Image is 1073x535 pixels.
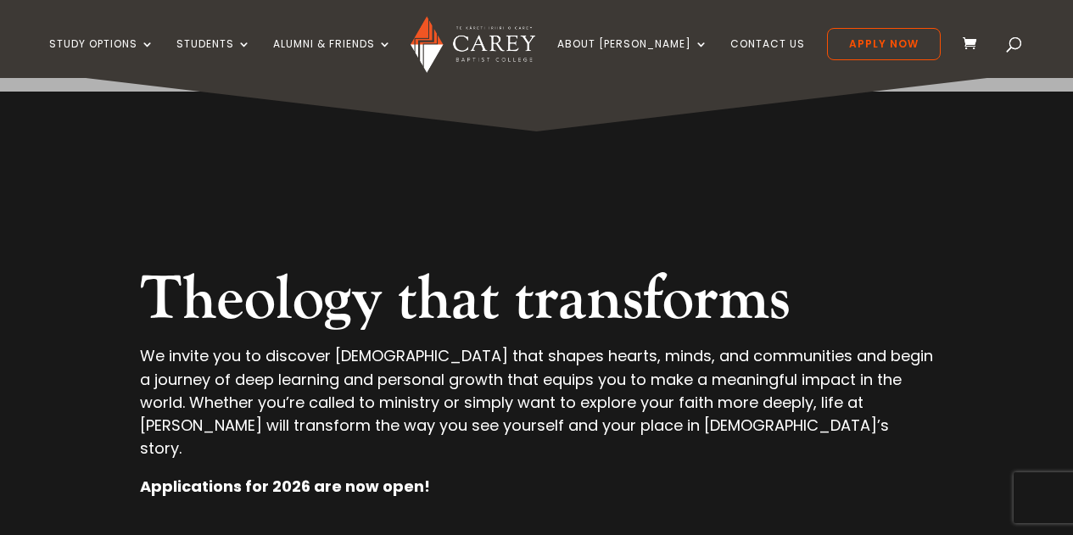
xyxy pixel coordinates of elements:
a: Alumni & Friends [273,38,392,78]
a: About [PERSON_NAME] [557,38,708,78]
a: Apply Now [827,28,941,60]
p: We invite you to discover [DEMOGRAPHIC_DATA] that shapes hearts, minds, and communities and begin... [140,344,933,475]
h2: Theology that transforms [140,263,933,344]
a: Study Options [49,38,154,78]
a: Contact Us [730,38,805,78]
img: Carey Baptist College [411,16,535,73]
a: Students [176,38,251,78]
